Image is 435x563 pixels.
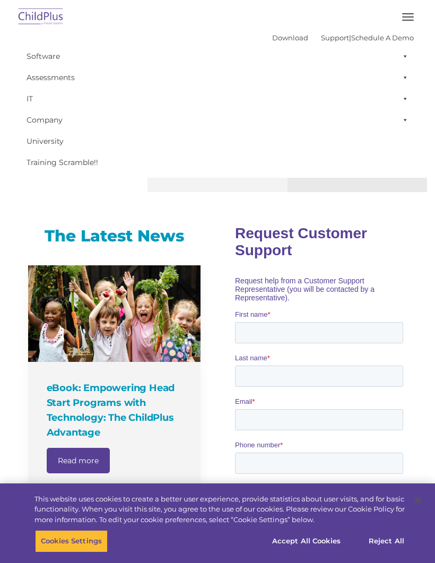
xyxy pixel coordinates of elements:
[28,226,201,247] h3: The Latest News
[272,33,308,42] a: Download
[406,489,430,512] button: Close
[21,67,414,88] a: Assessments
[21,88,414,109] a: IT
[47,380,185,440] h4: eBook: Empowering Head Start Programs with Technology: The ChildPlus Advantage
[21,46,414,67] a: Software
[272,33,414,42] font: |
[351,33,414,42] a: Schedule A Demo
[21,109,414,131] a: Company
[34,494,405,525] div: This website uses cookies to create a better user experience, provide statistics about user visit...
[21,152,414,173] a: Training Scramble!!
[321,33,349,42] a: Support
[266,530,346,552] button: Accept All Cookies
[47,448,110,473] a: Read more
[353,530,420,552] button: Reject All
[16,5,66,30] img: ChildPlus by Procare Solutions
[35,530,108,552] button: Cookies Settings
[21,131,414,152] a: University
